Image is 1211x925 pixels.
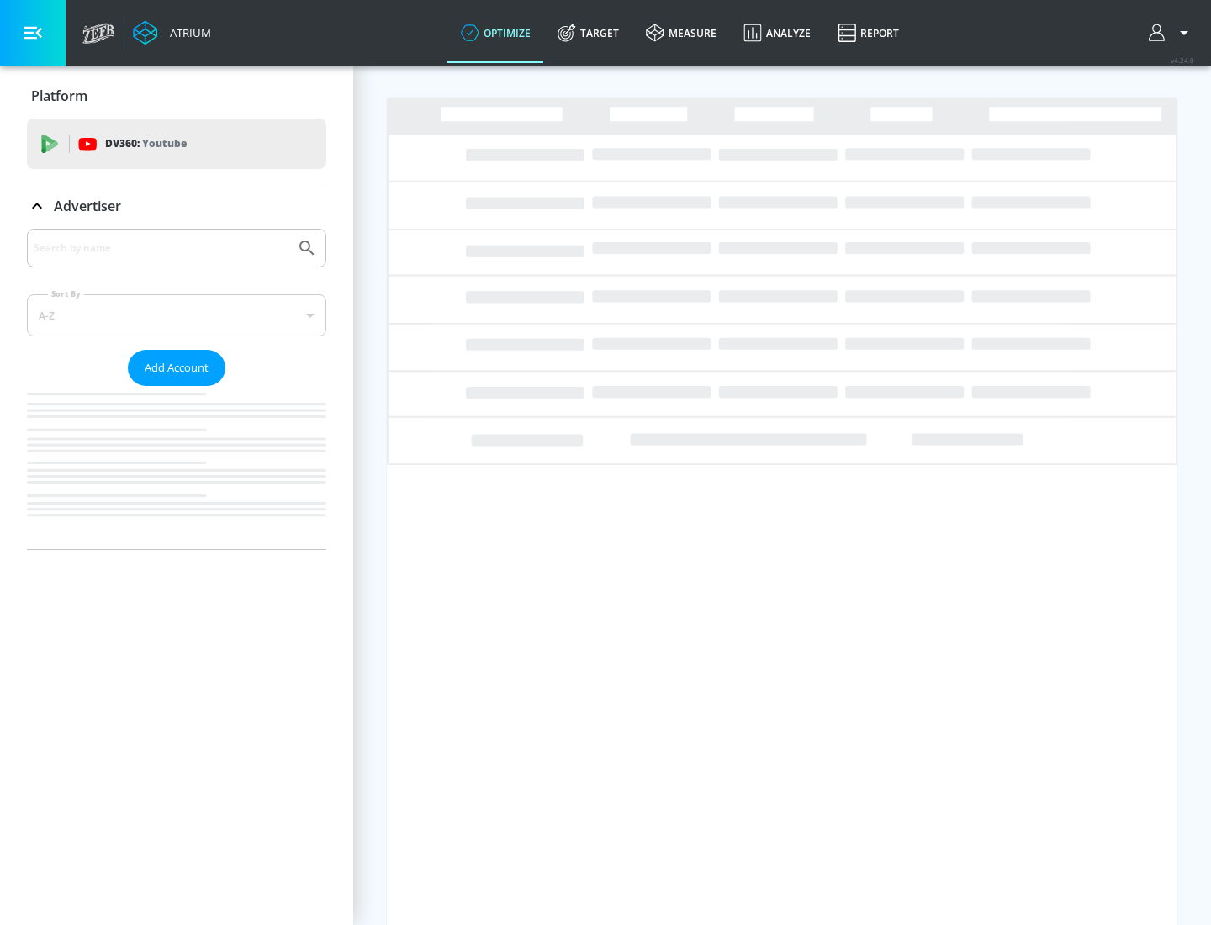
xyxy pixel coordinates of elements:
span: Add Account [145,358,209,378]
p: Platform [31,87,87,105]
button: Add Account [128,350,225,386]
nav: list of Advertiser [27,386,326,549]
div: Advertiser [27,229,326,549]
a: Analyze [730,3,824,63]
div: Atrium [163,25,211,40]
a: Atrium [133,20,211,45]
p: Advertiser [54,197,121,215]
a: optimize [447,3,544,63]
div: DV360: Youtube [27,119,326,169]
span: v 4.24.0 [1171,55,1194,65]
div: A-Z [27,294,326,336]
a: Report [824,3,912,63]
label: Sort By [48,288,84,299]
p: Youtube [142,135,187,152]
a: measure [632,3,730,63]
p: DV360: [105,135,187,153]
div: Advertiser [27,182,326,230]
div: Platform [27,72,326,119]
a: Target [544,3,632,63]
input: Search by name [34,237,288,259]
